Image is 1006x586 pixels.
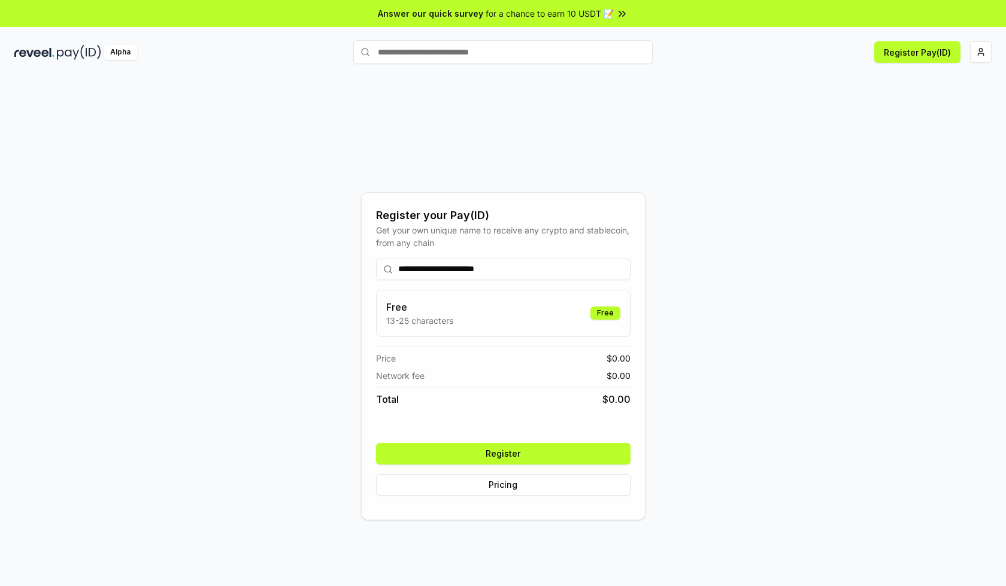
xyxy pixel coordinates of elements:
span: Answer our quick survey [378,7,483,20]
div: Get your own unique name to receive any crypto and stablecoin, from any chain [376,224,631,249]
img: reveel_dark [14,45,54,60]
span: for a chance to earn 10 USDT 📝 [486,7,614,20]
button: Pricing [376,474,631,496]
span: $ 0.00 [607,369,631,382]
span: $ 0.00 [602,392,631,406]
div: Alpha [104,45,137,60]
p: 13-25 characters [386,314,453,327]
div: Register your Pay(ID) [376,207,631,224]
span: Network fee [376,369,425,382]
span: Price [376,352,396,365]
img: pay_id [57,45,101,60]
button: Register [376,443,631,464]
span: $ 0.00 [607,352,631,365]
div: Free [590,306,620,320]
button: Register Pay(ID) [874,41,960,63]
h3: Free [386,300,453,314]
span: Total [376,392,399,406]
